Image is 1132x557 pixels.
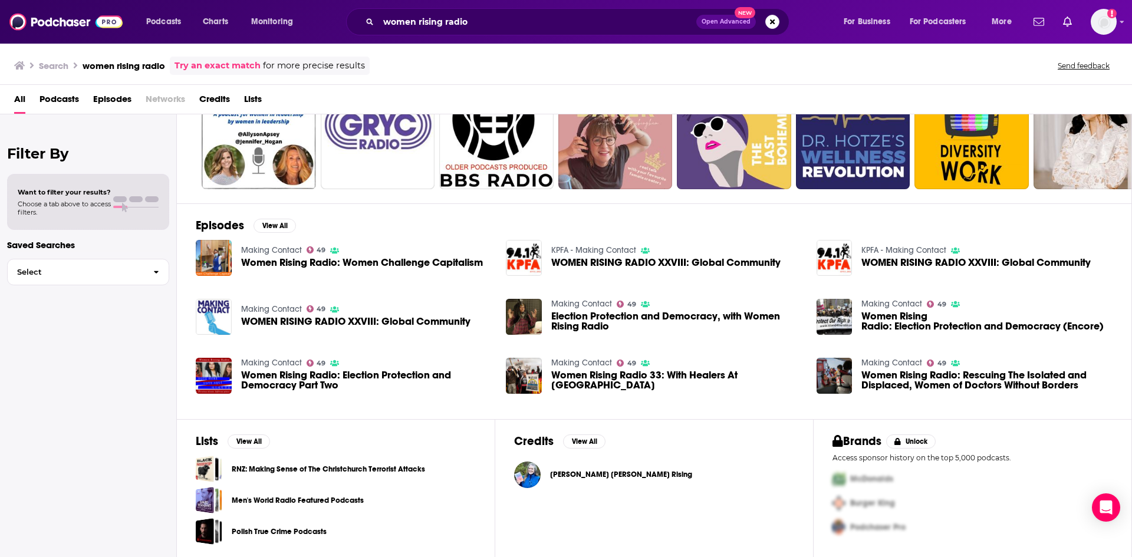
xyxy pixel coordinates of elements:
span: Women Rising Radio: Rescuing The Isolated and Displaced, Women of Doctors Without Borders [861,370,1113,390]
a: Women Rising Radio 33: With Healers At Standing Rock [551,370,802,390]
span: Election Protection and Democracy, with Women Rising Radio [551,311,802,331]
a: Podcasts [40,90,79,114]
button: View All [228,434,270,449]
span: Women Rising Radio: Election Protection and Democracy (Encore) [861,311,1113,331]
span: For Podcasters [910,14,966,30]
img: Women Rising Radio: Rescuing The Isolated and Displaced, Women of Doctors Without Borders [817,358,853,394]
button: open menu [983,12,1026,31]
a: 49 [617,301,636,308]
a: Election Protection and Democracy, with Women Rising Radio [506,299,542,335]
a: 43 [796,75,910,189]
a: Polish True Crime Podcasts [196,518,222,545]
a: Making Contact [241,358,302,368]
a: KPFA - Making Contact [551,245,636,255]
a: Lists [244,90,262,114]
span: [PERSON_NAME] [PERSON_NAME] Rising [550,470,692,479]
span: WOMEN RISING RADIO XXVIII: Global Community [551,258,781,268]
span: 49 [937,302,946,307]
a: KPFA - Making Contact [861,245,946,255]
a: 19 [558,75,673,189]
button: Send feedback [1054,61,1113,71]
button: open menu [243,12,308,31]
button: Unlock [886,434,936,449]
h2: Credits [514,434,554,449]
a: Making Contact [861,358,922,368]
p: Saved Searches [7,239,169,251]
span: Charts [203,14,228,30]
h2: Lists [196,434,218,449]
h3: Search [39,60,68,71]
a: WOMEN RISING RADIO XXVIII: Global Community [861,258,1091,268]
a: Making Contact [551,358,612,368]
a: Making Contact [551,299,612,309]
img: WOMEN RISING RADIO XXVIII: Global Community [817,240,853,276]
button: open menu [902,12,983,31]
a: Lori Anne Rising [550,470,692,479]
span: RNZ: Making Sense of The Christchurch Terrorist Attacks [196,456,222,482]
a: Podchaser - Follow, Share and Rate Podcasts [9,11,123,33]
button: Lori Anne RisingLori Anne Rising [514,456,794,493]
span: 49 [627,361,636,366]
div: Search podcasts, credits, & more... [357,8,801,35]
span: 49 [317,248,325,253]
span: Open Advanced [702,19,751,25]
span: All [14,90,25,114]
span: Logged in as gbrussel [1091,9,1117,35]
a: Episodes [93,90,131,114]
a: Charts [195,12,235,31]
img: First Pro Logo [828,467,850,491]
span: Want to filter your results? [18,188,111,196]
a: Credits [199,90,230,114]
a: 32 [914,75,1029,189]
p: Access sponsor history on the top 5,000 podcasts. [832,453,1113,462]
a: 49 [927,301,946,308]
span: 49 [317,361,325,366]
a: Women Rising Radio: Women Challenge Capitalism [241,258,483,268]
a: Men's World Radio Featured Podcasts [196,487,222,513]
span: For Business [844,14,890,30]
a: Making Contact [241,304,302,314]
span: 49 [317,306,325,312]
a: Women Rising Radio: Election Protection and Democracy (Encore) [817,299,853,335]
svg: Add a profile image [1107,9,1117,18]
span: Choose a tab above to access filters. [18,200,111,216]
h3: women rising radio [83,60,165,71]
a: Try an exact match [175,59,261,72]
span: for more precise results [263,59,365,72]
input: Search podcasts, credits, & more... [379,12,696,31]
a: 49 [617,360,636,367]
img: Lori Anne Rising [514,462,541,488]
span: Women Rising Radio 33: With Healers At [GEOGRAPHIC_DATA] [551,370,802,390]
span: Podcasts [146,14,181,30]
button: Select [7,259,169,285]
a: Show notifications dropdown [1029,12,1049,32]
img: Women Rising Radio: Election Protection and Democracy Part Two [196,358,232,394]
img: User Profile [1091,9,1117,35]
a: Polish True Crime Podcasts [232,525,327,538]
button: View All [563,434,606,449]
h2: Brands [832,434,881,449]
a: 49 [307,360,326,367]
a: CreditsView All [514,434,606,449]
a: Women Rising Radio 33: With Healers At Standing Rock [506,358,542,394]
img: Third Pro Logo [828,515,850,539]
button: Open AdvancedNew [696,15,756,29]
span: Select [8,268,144,276]
span: Burger King [850,498,895,508]
div: Open Intercom Messenger [1092,493,1120,522]
button: open menu [835,12,905,31]
a: WOMEN RISING RADIO XXVIII: Global Community [241,317,470,327]
button: Show profile menu [1091,9,1117,35]
span: 49 [937,361,946,366]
